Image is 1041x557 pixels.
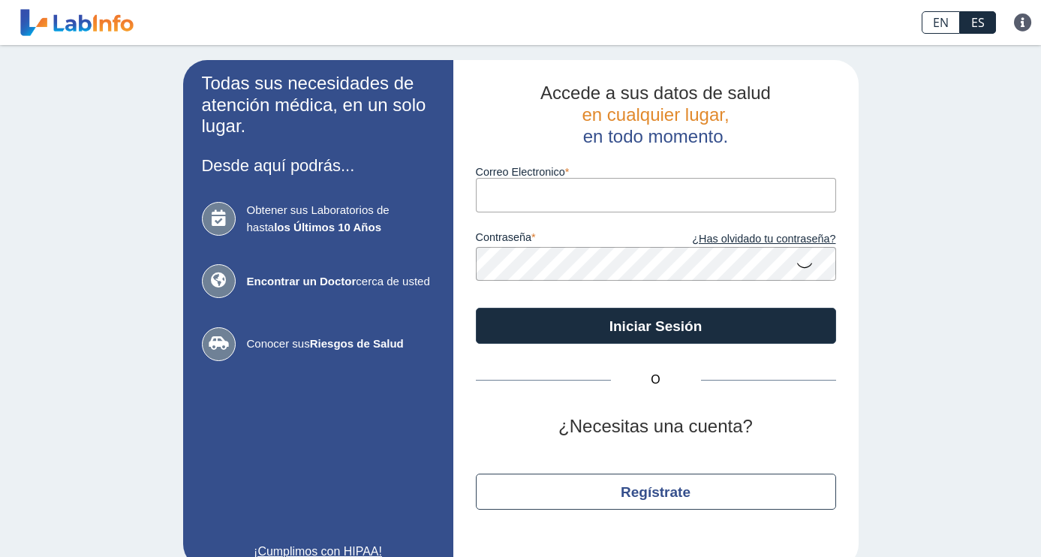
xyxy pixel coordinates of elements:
span: Conocer sus [247,336,435,353]
span: Accede a sus datos de salud [540,83,771,103]
span: cerca de usted [247,273,435,291]
label: Correo Electronico [476,166,836,178]
b: Encontrar un Doctor [247,275,357,288]
b: Riesgos de Salud [310,337,404,350]
span: O [611,371,701,389]
a: EN [922,11,960,34]
span: en todo momento. [583,126,728,146]
h2: ¿Necesitas una cuenta? [476,416,836,438]
iframe: Help widget launcher [907,498,1024,540]
h3: Desde aquí podrás... [202,156,435,175]
span: en cualquier lugar, [582,104,729,125]
h2: Todas sus necesidades de atención médica, en un solo lugar. [202,73,435,137]
button: Iniciar Sesión [476,308,836,344]
span: Obtener sus Laboratorios de hasta [247,202,435,236]
button: Regístrate [476,474,836,510]
a: ES [960,11,996,34]
a: ¿Has olvidado tu contraseña? [656,231,836,248]
b: los Últimos 10 Años [274,221,381,233]
label: contraseña [476,231,656,248]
